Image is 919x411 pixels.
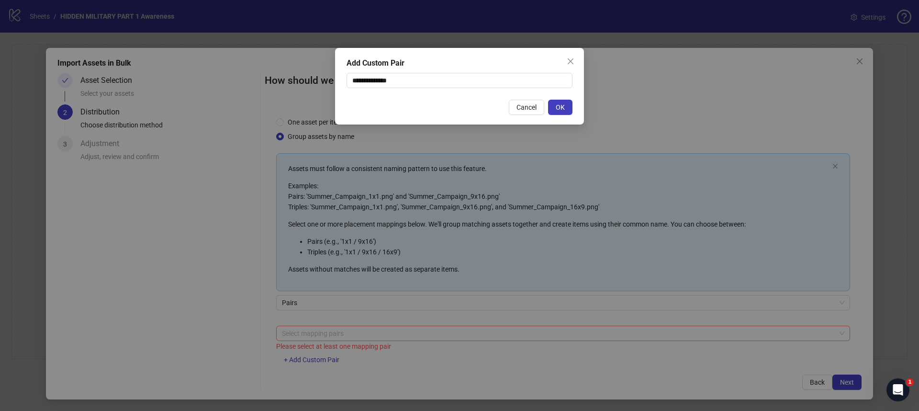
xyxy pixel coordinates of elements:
span: 1 [906,378,914,386]
iframe: Intercom live chat [886,378,909,401]
div: Add Custom Pair [347,57,572,69]
span: Cancel [516,103,537,111]
button: OK [548,100,572,115]
button: Cancel [509,100,544,115]
button: Close [563,54,578,69]
span: OK [556,103,565,111]
span: close [567,57,574,65]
